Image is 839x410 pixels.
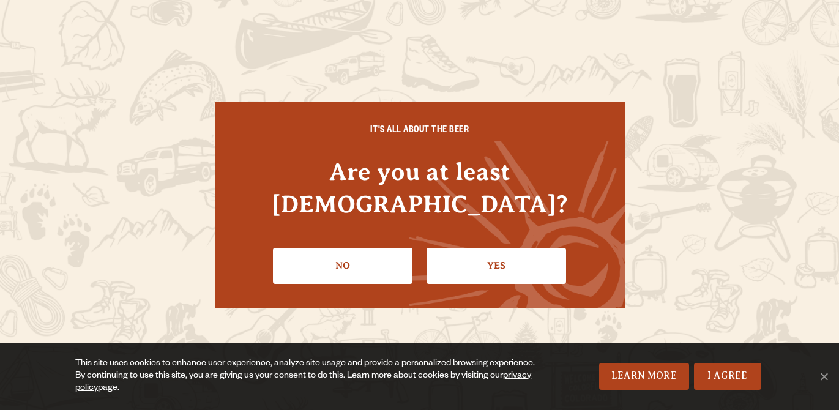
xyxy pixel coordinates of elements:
[599,363,689,390] a: Learn More
[273,248,412,283] a: No
[239,126,600,137] h6: IT'S ALL ABOUT THE BEER
[818,370,830,382] span: No
[694,363,761,390] a: I Agree
[427,248,566,283] a: Confirm I'm 21 or older
[75,358,542,395] div: This site uses cookies to enhance user experience, analyze site usage and provide a personalized ...
[239,155,600,220] h4: Are you at least [DEMOGRAPHIC_DATA]?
